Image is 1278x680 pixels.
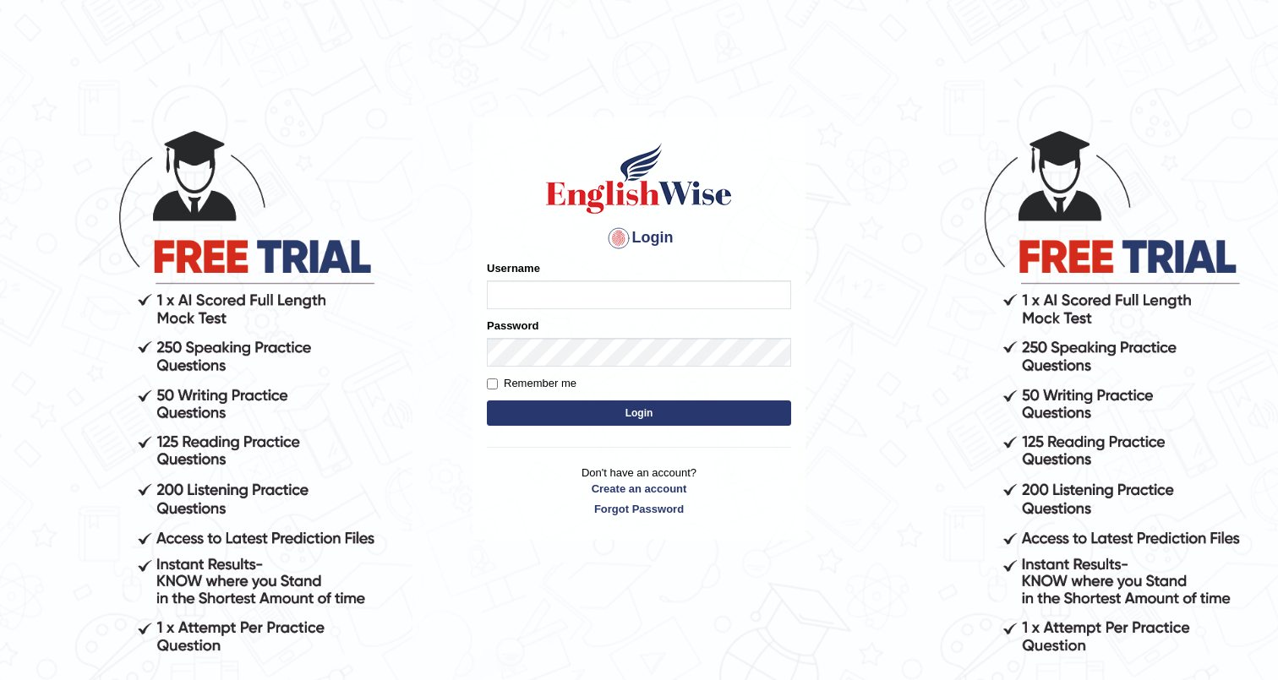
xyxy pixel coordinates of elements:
[487,375,576,392] label: Remember me
[487,378,498,389] input: Remember me
[487,400,791,426] button: Login
[487,465,791,517] p: Don't have an account?
[487,260,540,276] label: Username
[543,140,735,216] img: Logo of English Wise sign in for intelligent practice with AI
[487,481,791,497] a: Create an account
[487,501,791,517] a: Forgot Password
[487,318,538,334] label: Password
[487,225,791,252] h4: Login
